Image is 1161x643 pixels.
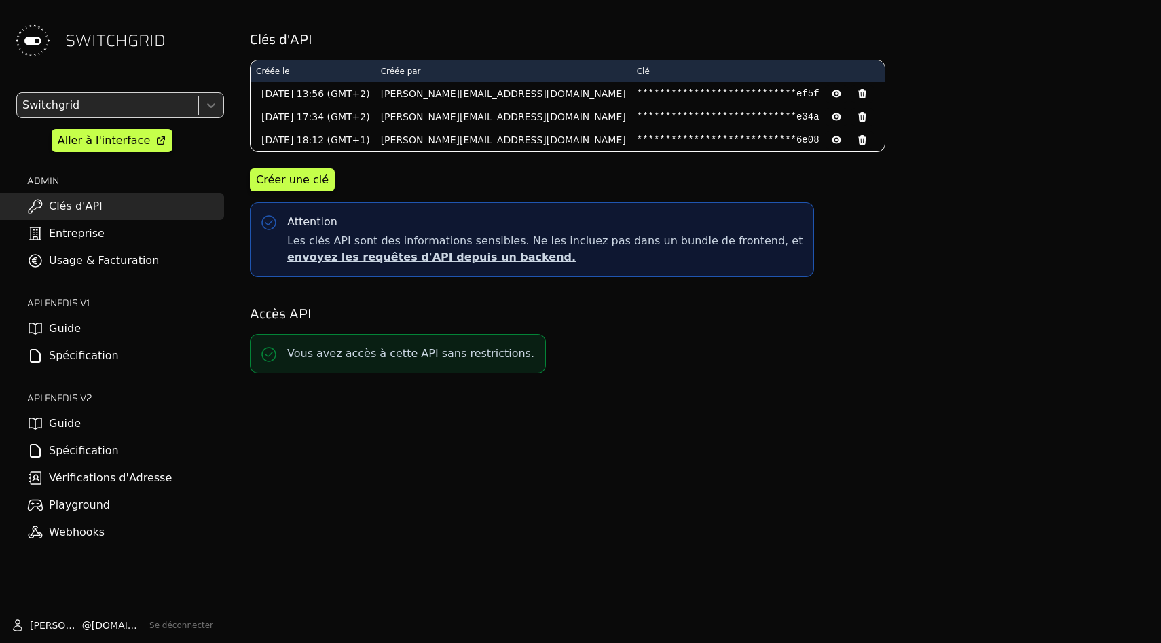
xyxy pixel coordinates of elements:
h2: Clés d'API [250,30,1142,49]
th: Créée le [251,60,375,82]
td: [PERSON_NAME][EMAIL_ADDRESS][DOMAIN_NAME] [375,82,631,105]
span: Les clés API sont des informations sensibles. Ne les incluez pas dans un bundle de frontend, et [287,233,803,265]
button: Se déconnecter [149,620,213,631]
img: Switchgrid Logo [11,19,54,62]
h2: Accès API [250,304,1142,323]
h2: API ENEDIS v1 [27,296,224,310]
span: [DOMAIN_NAME] [92,619,144,632]
div: Créer une clé [256,172,329,188]
td: [PERSON_NAME][EMAIL_ADDRESS][DOMAIN_NAME] [375,105,631,128]
span: @ [82,619,92,632]
th: Créée par [375,60,631,82]
a: Aller à l'interface [52,129,172,152]
td: [PERSON_NAME][EMAIL_ADDRESS][DOMAIN_NAME] [375,128,631,151]
div: Aller à l'interface [58,132,150,149]
th: Clé [631,60,885,82]
h2: API ENEDIS v2 [27,391,224,405]
span: [PERSON_NAME] [30,619,82,632]
div: Attention [287,214,337,230]
td: [DATE] 18:12 (GMT+1) [251,128,375,151]
td: [DATE] 17:34 (GMT+2) [251,105,375,128]
td: [DATE] 13:56 (GMT+2) [251,82,375,105]
p: Vous avez accès à cette API sans restrictions. [287,346,534,362]
h2: ADMIN [27,174,224,187]
span: SWITCHGRID [65,30,166,52]
button: Créer une clé [250,168,335,191]
p: envoyez les requêtes d'API depuis un backend. [287,249,803,265]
